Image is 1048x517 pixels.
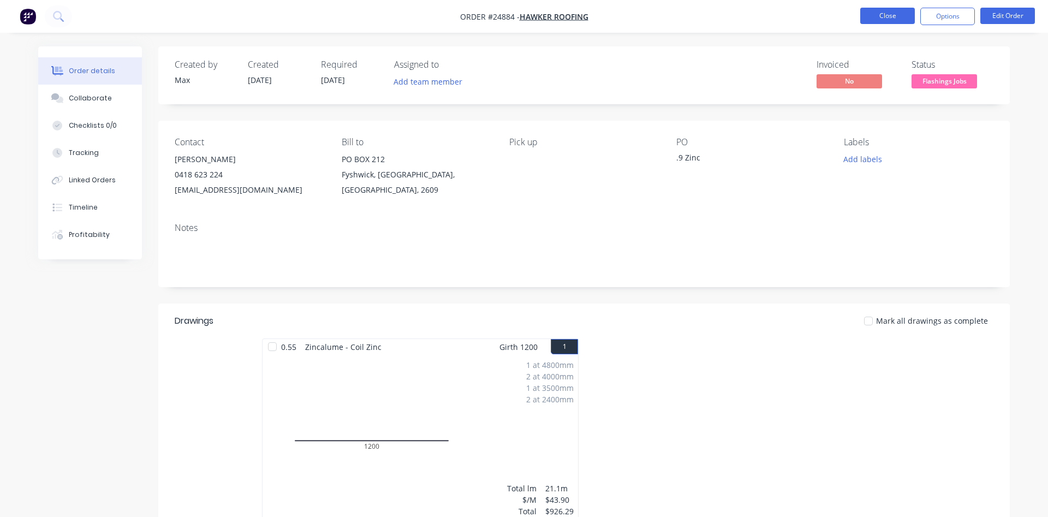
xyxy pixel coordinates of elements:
div: Total [507,506,537,517]
button: Collaborate [38,85,142,112]
button: Order details [38,57,142,85]
span: Mark all drawings as complete [876,315,988,326]
div: Created [248,60,308,70]
div: PO [676,137,826,147]
button: Timeline [38,194,142,221]
div: Invoiced [817,60,898,70]
div: Fyshwick, [GEOGRAPHIC_DATA], [GEOGRAPHIC_DATA], 2609 [342,167,491,198]
div: 1 at 4800mm [526,359,574,371]
div: Order details [69,66,115,76]
a: HAWKER ROOFING [520,11,588,22]
div: 0418 623 224 [175,167,324,182]
div: 1 at 3500mm [526,382,574,394]
div: Created by [175,60,235,70]
button: Checklists 0/0 [38,112,142,139]
span: Zincalume - Coil Zinc [301,339,386,355]
span: 0.55 [277,339,301,355]
div: Tracking [69,148,99,158]
span: Order #24884 - [460,11,520,22]
button: Profitability [38,221,142,248]
div: Labels [844,137,993,147]
button: Close [860,8,915,24]
span: [DATE] [248,75,272,85]
div: [PERSON_NAME]0418 623 224[EMAIL_ADDRESS][DOMAIN_NAME] [175,152,324,198]
img: Factory [20,8,36,25]
button: Options [920,8,975,25]
span: [DATE] [321,75,345,85]
div: Collaborate [69,93,112,103]
div: Total lm [507,483,537,494]
div: Drawings [175,314,213,328]
div: Status [912,60,993,70]
div: Notes [175,223,993,233]
div: 2 at 2400mm [526,394,574,405]
div: $926.29 [545,506,574,517]
div: Assigned to [394,60,503,70]
button: Add team member [388,74,468,89]
div: [EMAIL_ADDRESS][DOMAIN_NAME] [175,182,324,198]
div: 2 at 4000mm [526,371,574,382]
div: [PERSON_NAME] [175,152,324,167]
span: Flashings Jobs [912,74,977,88]
div: 21.1m [545,483,574,494]
div: $/M [507,494,537,506]
div: Contact [175,137,324,147]
div: .9 Zinc [676,152,813,167]
button: Add team member [394,74,468,89]
div: $43.90 [545,494,574,506]
button: 1 [551,339,578,354]
span: No [817,74,882,88]
div: Profitability [69,230,110,240]
div: Pick up [509,137,659,147]
div: Required [321,60,381,70]
div: Timeline [69,203,98,212]
div: Checklists 0/0 [69,121,117,130]
div: Max [175,74,235,86]
button: Add labels [837,152,888,167]
span: Girth 1200 [499,339,538,355]
button: Linked Orders [38,167,142,194]
div: PO BOX 212 [342,152,491,167]
button: Tracking [38,139,142,167]
button: Edit Order [980,8,1035,24]
button: Flashings Jobs [912,74,977,91]
div: Bill to [342,137,491,147]
div: Linked Orders [69,175,116,185]
div: PO BOX 212Fyshwick, [GEOGRAPHIC_DATA], [GEOGRAPHIC_DATA], 2609 [342,152,491,198]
